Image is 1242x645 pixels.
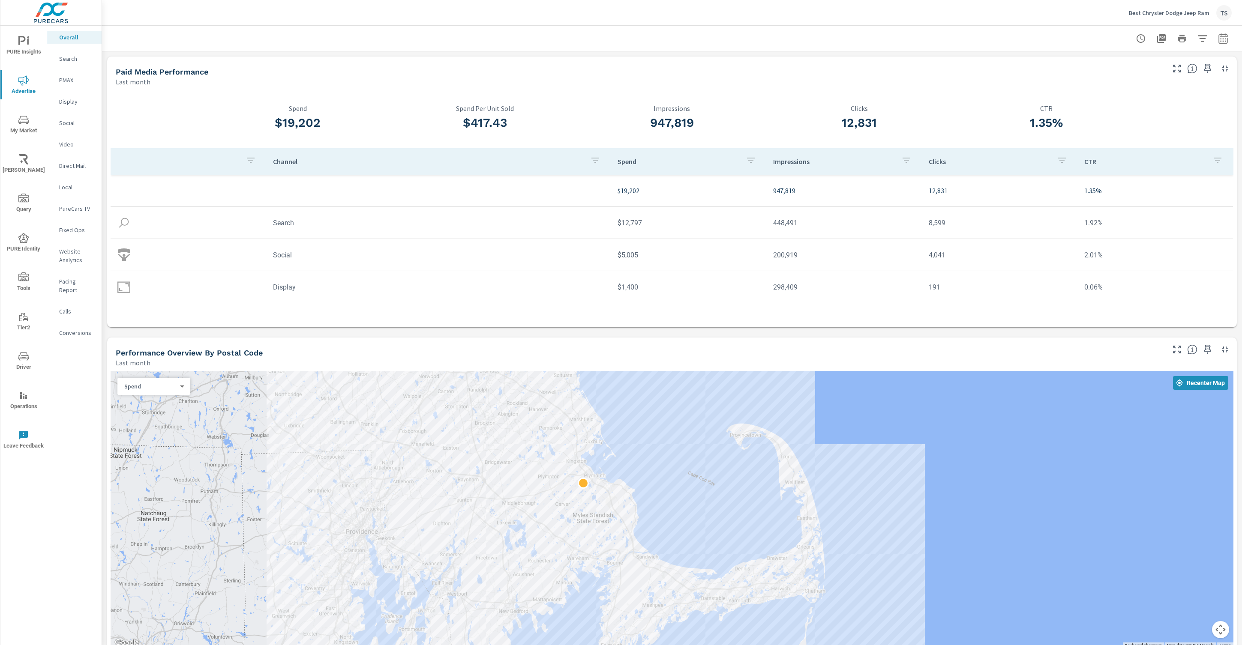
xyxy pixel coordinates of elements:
p: Last month [116,358,150,368]
div: Fixed Ops [47,224,102,236]
p: Spend [618,157,739,166]
td: 1.92% [1077,212,1233,234]
p: Website Analytics [59,247,95,264]
button: Map camera controls [1212,621,1229,638]
p: PMAX [59,76,95,84]
img: icon-search.svg [117,216,130,229]
span: Operations [3,391,44,412]
div: Calls [47,305,102,318]
p: Best Chrysler Dodge Jeep Ram [1129,9,1209,17]
p: Video [59,140,95,149]
div: Pacing Report [47,275,102,296]
p: Impressions [773,157,894,166]
h3: 12,831 [765,116,953,130]
div: Overall [47,31,102,44]
h3: 947,819 [579,116,766,130]
span: PURE Identity [3,233,44,254]
td: $12,797 [611,212,766,234]
p: Pacing Report [59,277,95,294]
img: icon-social.svg [117,248,130,261]
span: Understand performance metrics over the selected time range. [1187,63,1197,74]
p: Spend [204,105,391,112]
p: Display [59,97,95,106]
td: 200,919 [766,244,922,266]
button: Make Fullscreen [1170,343,1184,356]
p: Fixed Ops [59,226,95,234]
p: Local [59,183,95,191]
p: Spend [124,382,177,390]
td: 0.06% [1077,276,1233,298]
p: Direct Mail [59,161,95,170]
p: Calls [59,307,95,316]
div: nav menu [0,26,47,459]
div: Website Analytics [47,245,102,266]
p: PureCars TV [59,204,95,213]
div: PMAX [47,74,102,87]
td: $5,005 [611,244,766,266]
div: Search [47,52,102,65]
span: PURE Insights [3,36,44,57]
h3: 1.35% [953,116,1140,130]
p: Channel [273,157,583,166]
td: 8,599 [922,212,1077,234]
div: Direct Mail [47,159,102,172]
p: CTR [1084,157,1206,166]
h3: $19,202 [204,116,391,130]
h3: $417.43 [391,116,579,130]
button: Recenter Map [1173,376,1228,390]
div: Spend [117,382,183,391]
span: Save this to your personalized report [1201,343,1215,356]
span: Driver [3,351,44,372]
span: [PERSON_NAME] [3,154,44,175]
p: Impressions [579,105,766,112]
h5: Performance Overview By Postal Code [116,348,263,357]
p: $19,202 [618,185,759,196]
div: Conversions [47,326,102,339]
button: Print Report [1173,30,1191,47]
span: Advertise [3,75,44,96]
button: "Export Report to PDF" [1153,30,1170,47]
p: 1.35% [1084,185,1226,196]
td: Search [266,212,611,234]
span: Tools [3,272,44,293]
button: Minimize Widget [1218,343,1232,356]
h5: Paid Media Performance [116,67,208,76]
img: icon-display.svg [117,281,130,293]
p: Clicks [929,157,1050,166]
p: Last month [116,77,150,87]
button: Minimize Widget [1218,62,1232,75]
td: Display [266,276,611,298]
p: CTR [953,105,1140,112]
p: 947,819 [773,185,915,196]
div: TS [1216,5,1232,21]
span: Understand performance data by postal code. Individual postal codes can be selected and expanded ... [1187,344,1197,355]
span: Query [3,194,44,215]
p: Conversions [59,328,95,337]
td: 191 [922,276,1077,298]
span: Save this to your personalized report [1201,62,1215,75]
button: Apply Filters [1194,30,1211,47]
p: Social [59,119,95,127]
td: 2.01% [1077,244,1233,266]
td: $1,400 [611,276,766,298]
p: Spend Per Unit Sold [391,105,579,112]
p: 12,831 [929,185,1071,196]
span: My Market [3,115,44,136]
button: Make Fullscreen [1170,62,1184,75]
div: Social [47,116,102,129]
div: Display [47,95,102,108]
td: Social [266,244,611,266]
p: Overall [59,33,95,42]
span: Leave Feedback [3,430,44,451]
td: 448,491 [766,212,922,234]
td: 4,041 [922,244,1077,266]
div: PureCars TV [47,202,102,215]
span: Recenter Map [1176,379,1225,387]
td: 298,409 [766,276,922,298]
div: Video [47,138,102,151]
p: Clicks [765,105,953,112]
button: Select Date Range [1215,30,1232,47]
span: Tier2 [3,312,44,333]
p: Search [59,54,95,63]
div: Local [47,181,102,194]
